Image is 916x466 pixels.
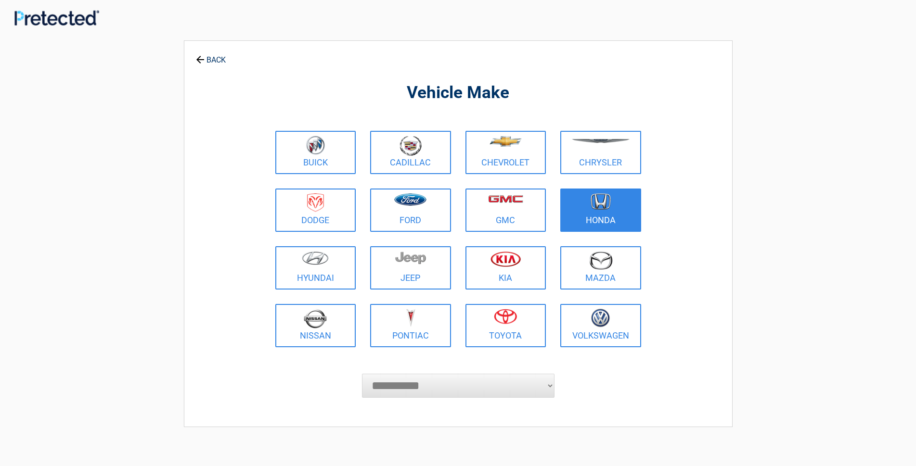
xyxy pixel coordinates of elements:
[465,189,546,232] a: GMC
[304,309,327,328] img: nissan
[488,195,523,203] img: gmc
[465,304,546,347] a: Toyota
[275,304,356,347] a: Nissan
[589,251,613,270] img: mazda
[275,189,356,232] a: Dodge
[560,304,641,347] a: Volkswagen
[400,136,422,156] img: cadillac
[370,246,451,290] a: Jeep
[275,246,356,290] a: Hyundai
[591,309,610,327] img: volkswagen
[370,304,451,347] a: Pontiac
[275,131,356,174] a: Buick
[490,251,521,267] img: kia
[395,251,426,264] img: jeep
[490,136,522,147] img: chevrolet
[194,47,228,64] a: BACK
[302,251,329,265] img: hyundai
[370,131,451,174] a: Cadillac
[465,131,546,174] a: Chevrolet
[406,309,415,327] img: pontiac
[494,309,517,324] img: toyota
[307,193,324,212] img: dodge
[394,193,426,206] img: ford
[560,246,641,290] a: Mazda
[591,193,611,210] img: honda
[560,189,641,232] a: Honda
[560,131,641,174] a: Chrysler
[370,189,451,232] a: Ford
[465,246,546,290] a: Kia
[571,139,630,143] img: chrysler
[14,10,99,25] img: Main Logo
[306,136,325,155] img: buick
[273,82,644,104] h2: Vehicle Make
